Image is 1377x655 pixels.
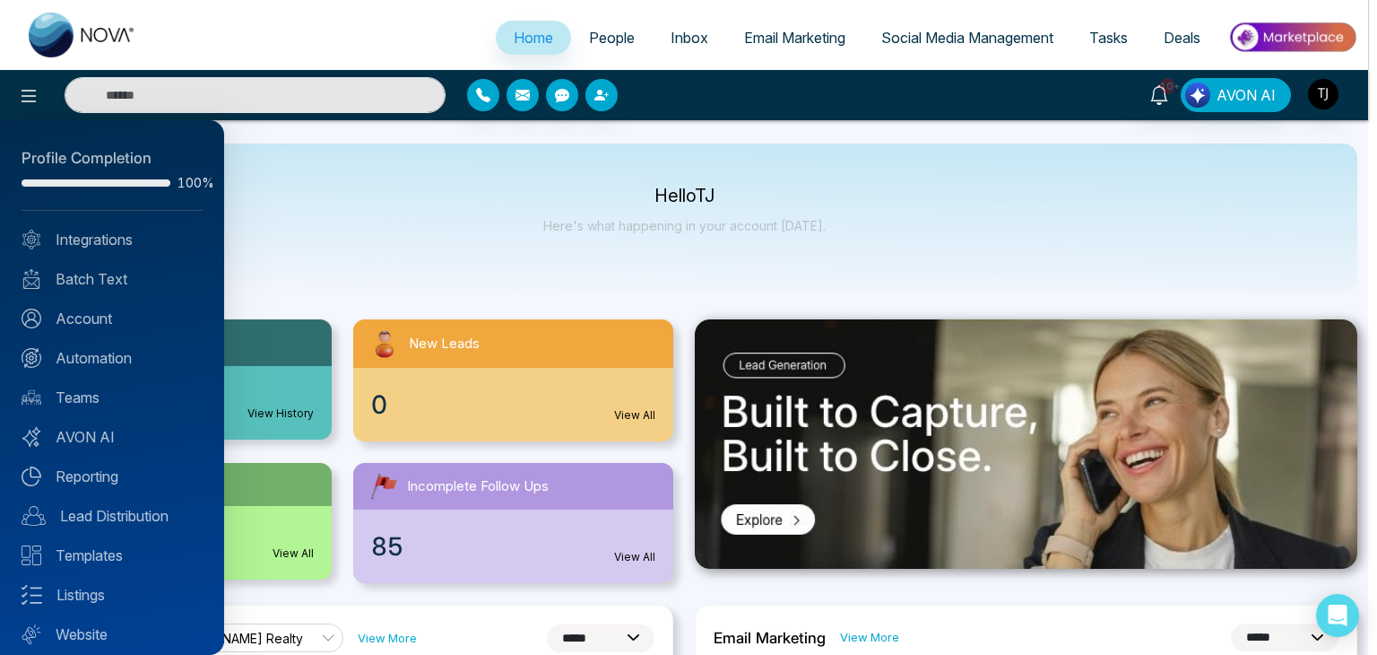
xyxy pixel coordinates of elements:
[22,466,203,487] a: Reporting
[22,147,203,170] div: Profile Completion
[22,269,41,289] img: batch_text_white.png
[22,624,41,644] img: Website.svg
[22,348,41,368] img: Automation.svg
[22,505,203,527] a: Lead Distribution
[22,308,203,329] a: Account
[22,546,41,565] img: Templates.svg
[22,230,41,249] img: Integrated.svg
[22,387,203,408] a: Teams
[22,624,203,645] a: Website
[22,506,46,526] img: Lead-dist.svg
[22,229,203,250] a: Integrations
[22,467,41,486] img: Reporting.svg
[1316,594,1359,637] div: Open Intercom Messenger
[22,585,42,605] img: Listings.svg
[22,427,41,447] img: Avon-AI.svg
[22,347,203,369] a: Automation
[22,426,203,448] a: AVON AI
[22,388,41,407] img: team.svg
[178,177,203,189] span: 100%
[22,584,203,606] a: Listings
[22,545,203,566] a: Templates
[22,309,41,328] img: Account.svg
[22,268,203,290] a: Batch Text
